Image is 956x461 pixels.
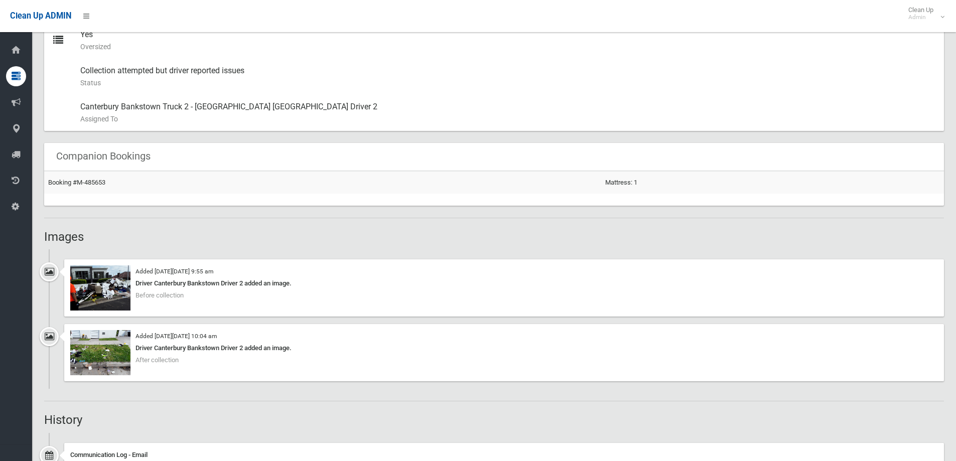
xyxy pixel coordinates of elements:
small: Admin [908,14,933,21]
div: Driver Canterbury Bankstown Driver 2 added an image. [70,277,938,289]
img: 2025-09-2910.04.031364882568737307237.jpg [70,330,130,375]
div: Collection attempted but driver reported issues [80,59,936,95]
span: Clean Up ADMIN [10,11,71,21]
td: Mattress: 1 [601,171,944,194]
small: Status [80,77,936,89]
small: Assigned To [80,113,936,125]
small: Added [DATE][DATE] 9:55 am [135,268,213,275]
header: Companion Bookings [44,146,163,166]
span: Clean Up [903,6,943,21]
div: Communication Log - Email [70,449,938,461]
h2: Images [44,230,944,243]
span: After collection [135,356,179,364]
div: Yes [80,23,936,59]
img: 2025-09-2909.55.451389575454272600793.jpg [70,265,130,311]
div: Driver Canterbury Bankstown Driver 2 added an image. [70,342,938,354]
small: Added [DATE][DATE] 10:04 am [135,333,217,340]
small: Oversized [80,41,936,53]
span: Before collection [135,291,184,299]
a: Booking #M-485653 [48,179,105,186]
h2: History [44,413,944,426]
div: Canterbury Bankstown Truck 2 - [GEOGRAPHIC_DATA] [GEOGRAPHIC_DATA] Driver 2 [80,95,936,131]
